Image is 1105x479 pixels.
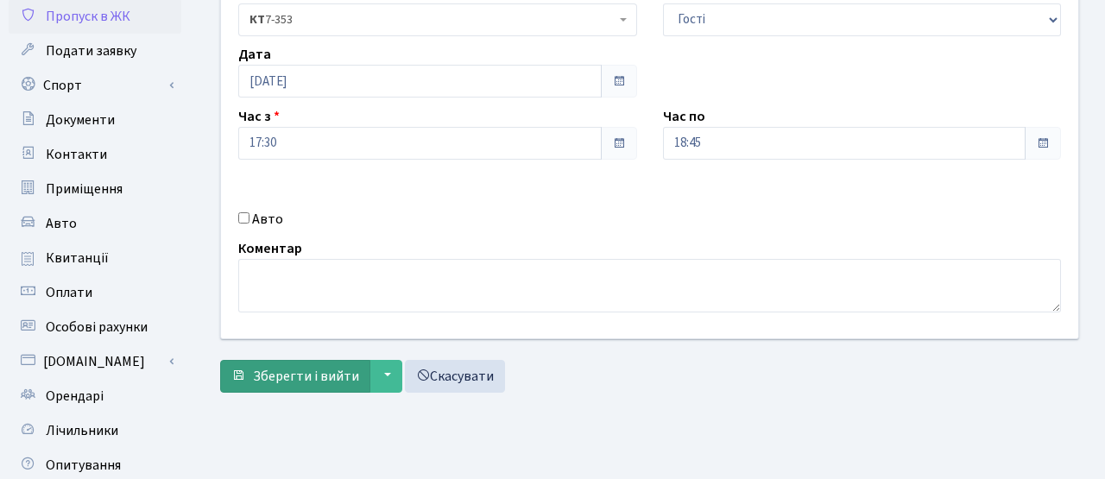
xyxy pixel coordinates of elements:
[220,360,370,393] button: Зберегти і вийти
[9,413,181,448] a: Лічильники
[9,68,181,103] a: Спорт
[249,11,265,28] b: КТ
[46,110,115,129] span: Документи
[46,214,77,233] span: Авто
[9,34,181,68] a: Подати заявку
[46,180,123,199] span: Приміщення
[46,7,130,26] span: Пропуск в ЖК
[405,360,505,393] a: Скасувати
[9,275,181,310] a: Оплати
[46,41,136,60] span: Подати заявку
[9,172,181,206] a: Приміщення
[249,11,616,28] span: <b>КТ</b>&nbsp;&nbsp;&nbsp;&nbsp;7-353
[9,310,181,344] a: Особові рахунки
[663,106,705,127] label: Час по
[9,137,181,172] a: Контакти
[238,44,271,65] label: Дата
[9,103,181,137] a: Документи
[46,249,109,268] span: Квитанції
[252,209,283,230] label: Авто
[9,344,181,379] a: [DOMAIN_NAME]
[238,106,280,127] label: Час з
[46,456,121,475] span: Опитування
[238,238,302,259] label: Коментар
[9,379,181,413] a: Орендарі
[238,3,637,36] span: <b>КТ</b>&nbsp;&nbsp;&nbsp;&nbsp;7-353
[253,367,359,386] span: Зберегти і вийти
[46,318,148,337] span: Особові рахунки
[9,206,181,241] a: Авто
[9,241,181,275] a: Квитанції
[46,145,107,164] span: Контакти
[46,283,92,302] span: Оплати
[46,387,104,406] span: Орендарі
[46,421,118,440] span: Лічильники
